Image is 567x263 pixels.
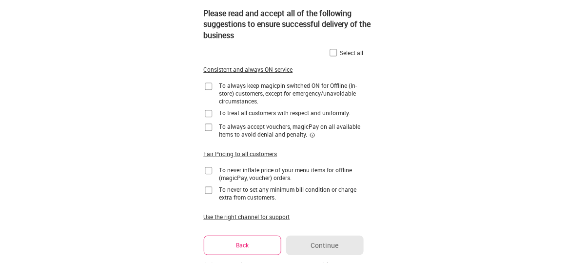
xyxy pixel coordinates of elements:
button: Continue [286,236,363,255]
img: home-delivery-unchecked-checkbox-icon.f10e6f61.svg [204,166,214,176]
div: To never to set any minimum bill condition or charge extra from customers. [219,185,364,201]
img: home-delivery-unchecked-checkbox-icon.f10e6f61.svg [204,109,214,119]
div: Fair Pricing to all customers [204,150,277,158]
div: To treat all customers with respect and uniformity. [219,109,351,117]
img: home-delivery-unchecked-checkbox-icon.f10e6f61.svg [204,185,214,195]
img: home-delivery-unchecked-checkbox-icon.f10e6f61.svg [204,81,214,91]
div: Use the right channel for support [204,213,290,221]
img: home-delivery-unchecked-checkbox-icon.f10e6f61.svg [329,48,338,58]
div: To always accept vouchers, magicPay on all available items to avoid denial and penalty. [219,122,364,138]
div: Select all [340,49,364,57]
div: Consistent and always ON service [204,65,293,74]
div: To always keep magicpin switched ON for Offline (In-store) customers, except for emergency/unavoi... [219,81,364,105]
img: informationCircleBlack.2195f373.svg [310,132,315,138]
div: To never inflate price of your menu items for offline (magicPay, voucher) orders. [219,166,364,182]
img: home-delivery-unchecked-checkbox-icon.f10e6f61.svg [204,122,214,132]
button: Back [204,236,282,255]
